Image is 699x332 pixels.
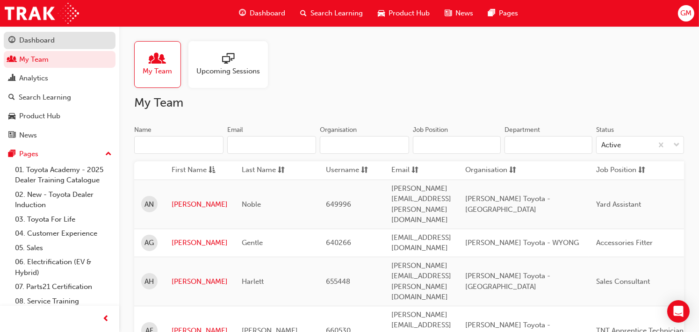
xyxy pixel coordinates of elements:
button: Pages [4,145,115,163]
span: 655448 [326,277,350,286]
button: Job Positionsorting-icon [596,165,648,176]
button: Last Namesorting-icon [242,165,293,176]
span: news-icon [445,7,452,19]
span: down-icon [673,139,680,152]
a: 04. Customer Experience [11,226,115,241]
a: Dashboard [4,32,115,49]
a: 05. Sales [11,241,115,255]
a: Product Hub [4,108,115,125]
span: [PERSON_NAME] Toyota - [GEOGRAPHIC_DATA] [465,272,550,291]
span: Username [326,165,359,176]
a: My Team [4,51,115,68]
div: Email [227,125,243,135]
a: [PERSON_NAME] [172,276,228,287]
input: Email [227,136,317,154]
span: [PERSON_NAME] Toyota - WYONG [465,238,579,247]
div: Analytics [19,73,48,84]
div: Search Learning [19,92,71,103]
span: up-icon [105,148,112,160]
div: Name [134,125,151,135]
span: AN [145,199,154,210]
span: AG [145,238,154,248]
span: Search Learning [310,8,363,19]
a: pages-iconPages [481,4,526,23]
div: Open Intercom Messenger [667,300,690,323]
span: car-icon [8,112,15,121]
a: news-iconNews [437,4,481,23]
span: search-icon [8,94,15,102]
span: guage-icon [239,7,246,19]
span: guage-icon [8,36,15,45]
a: 07. Parts21 Certification [11,280,115,294]
span: Job Position [596,165,636,176]
span: First Name [172,165,207,176]
span: GM [680,8,692,19]
button: First Nameasc-icon [172,165,223,176]
a: guage-iconDashboard [231,4,293,23]
a: [PERSON_NAME] [172,238,228,248]
span: AH [145,276,154,287]
a: 08. Service Training [11,294,115,309]
input: Organisation [320,136,409,154]
span: car-icon [378,7,385,19]
span: My Team [143,66,173,77]
span: sorting-icon [509,165,516,176]
span: Noble [242,200,261,209]
span: people-icon [8,56,15,64]
div: Department [504,125,540,135]
a: 06. Electrification (EV & Hybrid) [11,255,115,280]
span: 640266 [326,238,351,247]
span: prev-icon [103,313,110,325]
div: Dashboard [19,35,55,46]
span: Email [391,165,410,176]
span: chart-icon [8,74,15,83]
span: sorting-icon [278,165,285,176]
img: Trak [5,3,79,24]
div: Active [601,140,621,151]
span: sorting-icon [638,165,645,176]
div: Pages [19,149,38,159]
span: News [455,8,473,19]
div: Product Hub [19,111,60,122]
span: Yard Assistant [596,200,641,209]
span: news-icon [8,131,15,140]
a: Search Learning [4,89,115,106]
span: [PERSON_NAME][EMAIL_ADDRESS][PERSON_NAME][DOMAIN_NAME] [391,184,451,224]
span: 649996 [326,200,351,209]
a: 02. New - Toyota Dealer Induction [11,188,115,212]
input: Name [134,136,223,154]
span: Pages [499,8,518,19]
span: search-icon [300,7,307,19]
a: 03. Toyota For Life [11,212,115,227]
span: Harlett [242,277,264,286]
span: asc-icon [209,165,216,176]
span: sessionType_ONLINE_URL-icon [222,53,234,66]
span: sorting-icon [411,165,418,176]
a: Analytics [4,70,115,87]
div: Status [596,125,614,135]
span: Dashboard [250,8,285,19]
div: News [19,130,37,141]
button: DashboardMy TeamAnalyticsSearch LearningProduct HubNews [4,30,115,145]
span: [PERSON_NAME][EMAIL_ADDRESS][PERSON_NAME][DOMAIN_NAME] [391,261,451,302]
h2: My Team [134,95,684,110]
button: Emailsorting-icon [391,165,443,176]
span: pages-icon [8,150,15,159]
span: Product Hub [389,8,430,19]
input: Job Position [413,136,501,154]
span: [EMAIL_ADDRESS][DOMAIN_NAME] [391,233,451,253]
a: Upcoming Sessions [188,41,275,88]
a: [PERSON_NAME] [172,199,228,210]
a: News [4,127,115,144]
a: car-iconProduct Hub [370,4,437,23]
div: Organisation [320,125,357,135]
button: Usernamesorting-icon [326,165,377,176]
span: sorting-icon [361,165,368,176]
span: Last Name [242,165,276,176]
button: GM [678,5,694,22]
a: 01. Toyota Academy - 2025 Dealer Training Catalogue [11,163,115,188]
span: Accessories Fitter [596,238,653,247]
input: Department [504,136,592,154]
